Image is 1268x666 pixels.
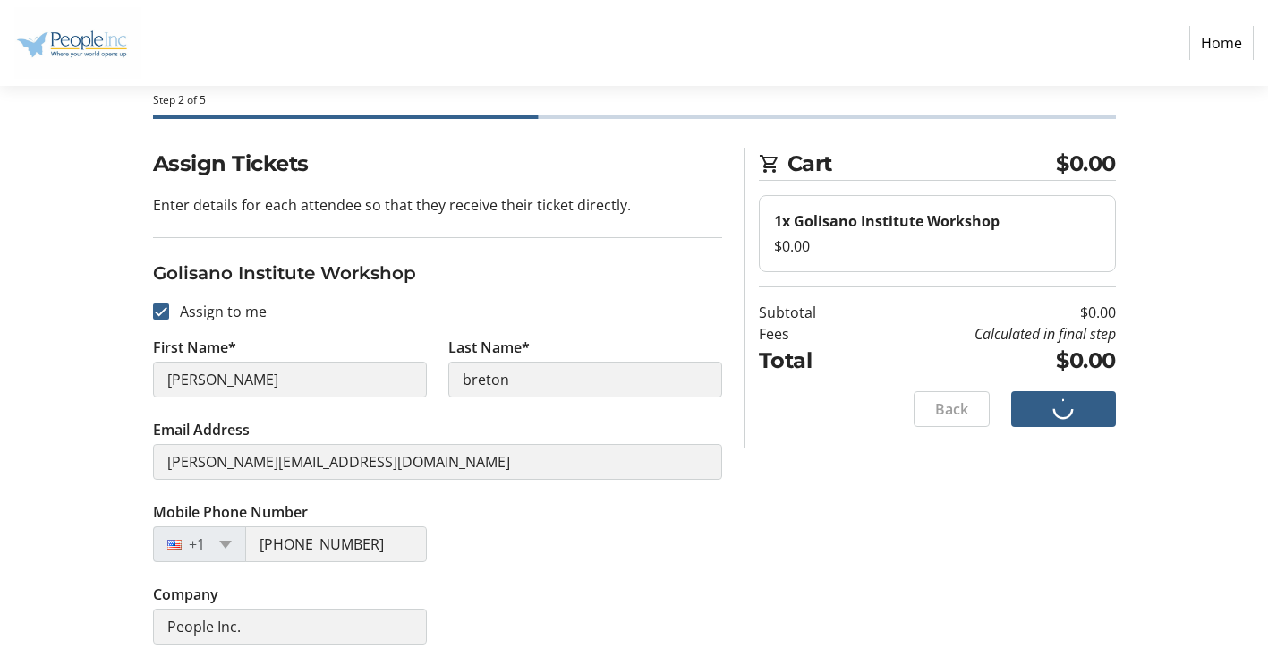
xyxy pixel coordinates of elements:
label: Mobile Phone Number [153,501,308,523]
td: $0.00 [862,302,1116,323]
td: Calculated in final step [862,323,1116,345]
td: Total [759,345,862,377]
img: People Inc.'s Logo [14,7,141,79]
td: Subtotal [759,302,862,323]
div: Step 2 of 5 [153,92,1116,108]
label: First Name* [153,337,236,358]
p: Enter details for each attendee so that they receive their ticket directly. [153,194,722,216]
h2: Assign Tickets [153,148,722,180]
label: Company [153,584,218,605]
td: $0.00 [862,345,1116,377]
label: Assign to me [169,301,267,322]
strong: 1x Golisano Institute Workshop [774,211,1000,231]
span: $0.00 [1056,148,1116,180]
label: Last Name* [448,337,530,358]
td: Fees [759,323,862,345]
div: $0.00 [774,235,1101,257]
span: Cart [787,148,1057,180]
a: Home [1189,26,1254,60]
input: (201) 555-0123 [245,526,427,562]
label: Email Address [153,419,250,440]
h3: Golisano Institute Workshop [153,260,722,286]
